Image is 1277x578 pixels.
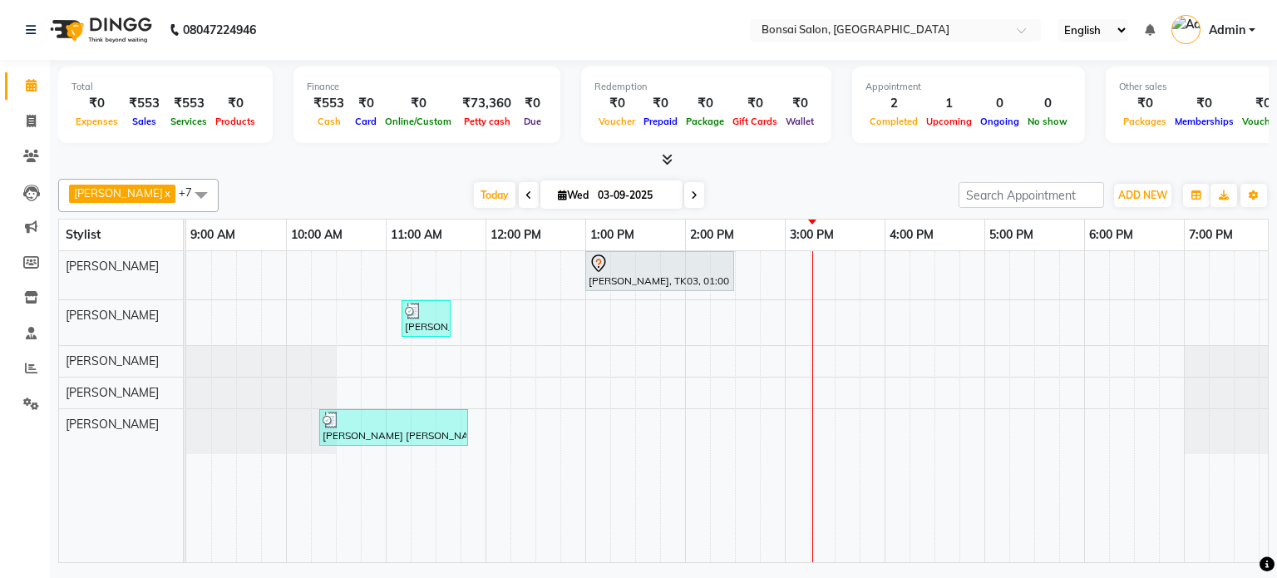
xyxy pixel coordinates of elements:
[71,94,122,113] div: ₹0
[166,94,211,113] div: ₹553
[313,116,345,127] span: Cash
[163,186,170,200] a: x
[1085,223,1137,247] a: 6:00 PM
[287,223,347,247] a: 10:00 AM
[587,254,732,289] div: [PERSON_NAME], TK03, 01:00 PM-02:30 PM, [DEMOGRAPHIC_DATA] Colour - Global (Medium)
[594,94,639,113] div: ₹0
[686,223,738,247] a: 2:00 PM
[166,116,211,127] span: Services
[66,385,159,400] span: [PERSON_NAME]
[786,223,838,247] a: 3:00 PM
[1114,184,1171,207] button: ADD NEW
[1171,94,1238,113] div: ₹0
[1171,15,1201,44] img: Admin
[976,116,1023,127] span: Ongoing
[66,417,159,432] span: [PERSON_NAME]
[922,94,976,113] div: 1
[682,116,728,127] span: Package
[1119,94,1171,113] div: ₹0
[387,223,446,247] a: 11:00 AM
[985,223,1038,247] a: 5:00 PM
[128,116,160,127] span: Sales
[42,7,156,53] img: logo
[682,94,728,113] div: ₹0
[1118,189,1167,201] span: ADD NEW
[639,94,682,113] div: ₹0
[593,183,676,208] input: 2025-09-03
[976,94,1023,113] div: 0
[307,80,547,94] div: Finance
[885,223,938,247] a: 4:00 PM
[922,116,976,127] span: Upcoming
[71,116,122,127] span: Expenses
[351,94,381,113] div: ₹0
[211,116,259,127] span: Products
[1119,116,1171,127] span: Packages
[1023,116,1072,127] span: No show
[381,94,456,113] div: ₹0
[66,227,101,242] span: Stylist
[486,223,545,247] a: 12:00 PM
[1023,94,1072,113] div: 0
[211,94,259,113] div: ₹0
[321,412,466,443] div: [PERSON_NAME] [PERSON_NAME], TK02, 10:20 AM-11:50 AM, [DEMOGRAPHIC_DATA] - Wash & Conditioning ( ...
[639,116,682,127] span: Prepaid
[307,94,351,113] div: ₹553
[1209,22,1245,39] span: Admin
[518,94,547,113] div: ₹0
[781,94,818,113] div: ₹0
[66,308,159,323] span: [PERSON_NAME]
[66,259,159,274] span: [PERSON_NAME]
[474,182,515,208] span: Today
[66,353,159,368] span: [PERSON_NAME]
[865,94,922,113] div: 2
[865,116,922,127] span: Completed
[460,116,515,127] span: Petty cash
[781,116,818,127] span: Wallet
[554,189,593,201] span: Wed
[183,7,256,53] b: 08047224946
[456,94,518,113] div: ₹73,360
[728,94,781,113] div: ₹0
[1185,223,1237,247] a: 7:00 PM
[351,116,381,127] span: Card
[71,80,259,94] div: Total
[179,185,205,199] span: +7
[865,80,1072,94] div: Appointment
[959,182,1104,208] input: Search Appointment
[586,223,638,247] a: 1:00 PM
[122,94,166,113] div: ₹553
[728,116,781,127] span: Gift Cards
[1171,116,1238,127] span: Memberships
[520,116,545,127] span: Due
[186,223,239,247] a: 9:00 AM
[594,116,639,127] span: Voucher
[74,186,163,200] span: [PERSON_NAME]
[381,116,456,127] span: Online/Custom
[403,303,449,334] div: [PERSON_NAME], TK01, 11:10 AM-11:40 AM, Men's - [PERSON_NAME] Shaving
[594,80,818,94] div: Redemption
